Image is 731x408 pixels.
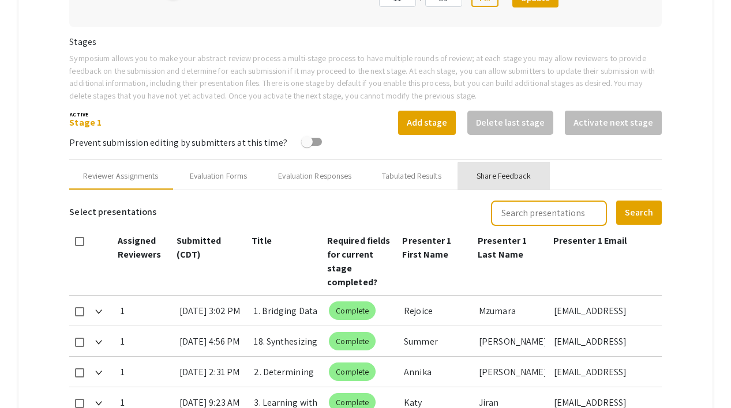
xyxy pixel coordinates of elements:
button: Activate next stage [565,111,662,135]
div: 1 [121,296,170,326]
div: [DATE] 3:02 PM [179,296,245,326]
div: 1 [121,326,170,356]
span: Required fields for current stage completed? [327,235,391,288]
div: Mzumara [479,296,545,326]
div: [DATE] 2:31 PM [179,357,245,387]
mat-chip: Complete [329,301,376,320]
h6: Stages [69,36,661,47]
img: Expand arrow [95,401,102,406]
div: Share Feedback [477,170,531,182]
span: Presenter 1 First Name [402,235,451,260]
div: Annika [404,357,470,387]
span: Prevent submission editing by submitters at this time? [69,137,287,149]
span: Submitted (CDT) [177,235,222,260]
div: 1. Bridging Data and Development:&nbsp;A Summer Internship in Nonprofit Strategy [254,296,320,326]
div: Tabulated Results [382,170,441,182]
div: [PERSON_NAME] [479,326,545,356]
mat-chip: Complete [329,362,376,381]
div: Evaluation Responses [278,170,351,182]
div: 2. Determining Predators of Eastern Wild Turkey Clutches [254,357,320,387]
img: Expand arrow [95,340,102,345]
a: Stage 1 [69,116,102,129]
button: Delete last stage [467,111,553,135]
input: Search presentations [491,201,607,226]
div: Rejoice [404,296,470,326]
button: Add stage [398,111,456,135]
div: [EMAIL_ADDRESS][DOMAIN_NAME] [554,296,653,326]
span: Title [252,235,272,247]
div: Evaluation Forms [190,170,248,182]
div: [EMAIL_ADDRESS][DOMAIN_NAME] [554,357,653,387]
div: [DATE] 4:56 PM [179,326,245,356]
span: Assigned Reviewers [118,235,162,260]
img: Expand arrow [95,371,102,375]
span: Presenter 1 Email [553,235,627,247]
div: 1 [121,357,170,387]
div: 18. Synthesizing Porous Polymer Microspheres [254,326,320,356]
p: Symposium allows you to make your abstract review process a multi-stage process to have multiple ... [69,52,661,101]
div: [EMAIL_ADDRESS][DOMAIN_NAME] [554,326,653,356]
img: Expand arrow [95,309,102,314]
div: Summer [404,326,470,356]
h6: Select presentations [69,199,156,225]
mat-chip: Complete [329,332,376,350]
div: Reviewer Assignments [83,170,158,182]
iframe: Chat [9,356,49,399]
div: [PERSON_NAME] [479,357,545,387]
span: Presenter 1 Last Name [478,235,527,260]
button: Search [616,201,662,225]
